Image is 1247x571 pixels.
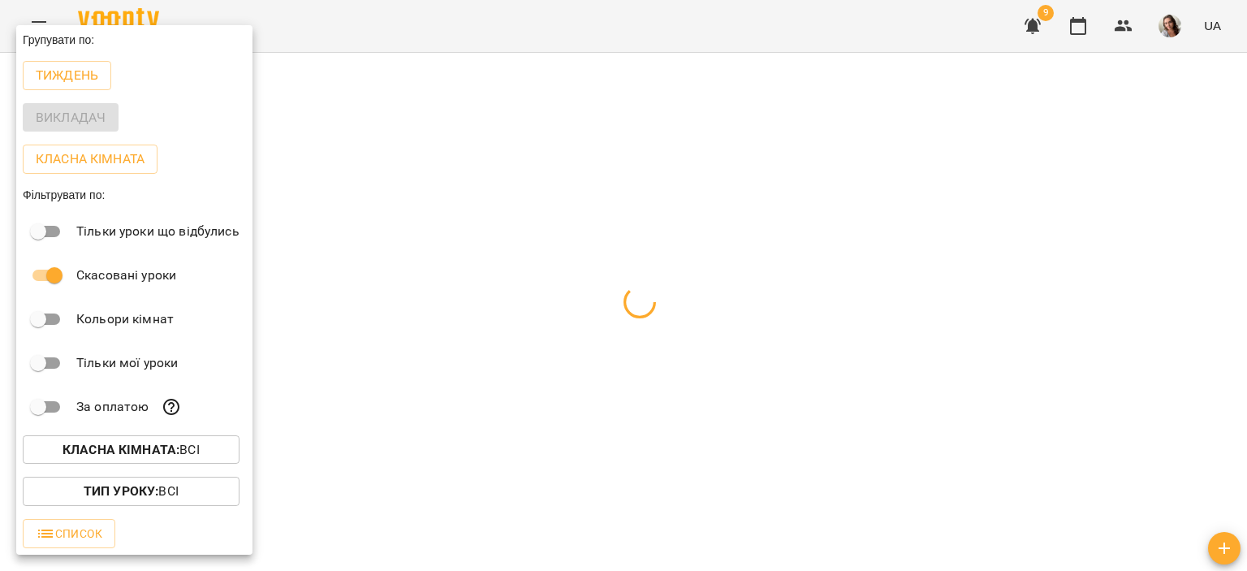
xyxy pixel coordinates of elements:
button: Тиждень [23,61,111,90]
p: Тільки мої уроки [76,353,178,373]
button: Список [23,519,115,548]
p: За оплатою [76,397,149,417]
p: Кольори кімнат [76,309,174,329]
button: Класна кімната:Всі [23,435,239,465]
b: Класна кімната : [63,442,179,457]
span: Список [36,524,102,543]
p: Всі [63,440,200,460]
div: Групувати по: [16,25,252,54]
p: Всі [84,482,179,501]
p: Тільки уроки що відбулись [76,222,239,241]
p: Скасовані уроки [76,266,176,285]
b: Тип Уроку : [84,483,158,499]
div: Фільтрувати по: [16,180,252,210]
p: Класна кімната [36,149,145,169]
button: Тип Уроку:Всі [23,477,239,506]
p: Тиждень [36,66,98,85]
button: Класна кімната [23,145,157,174]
